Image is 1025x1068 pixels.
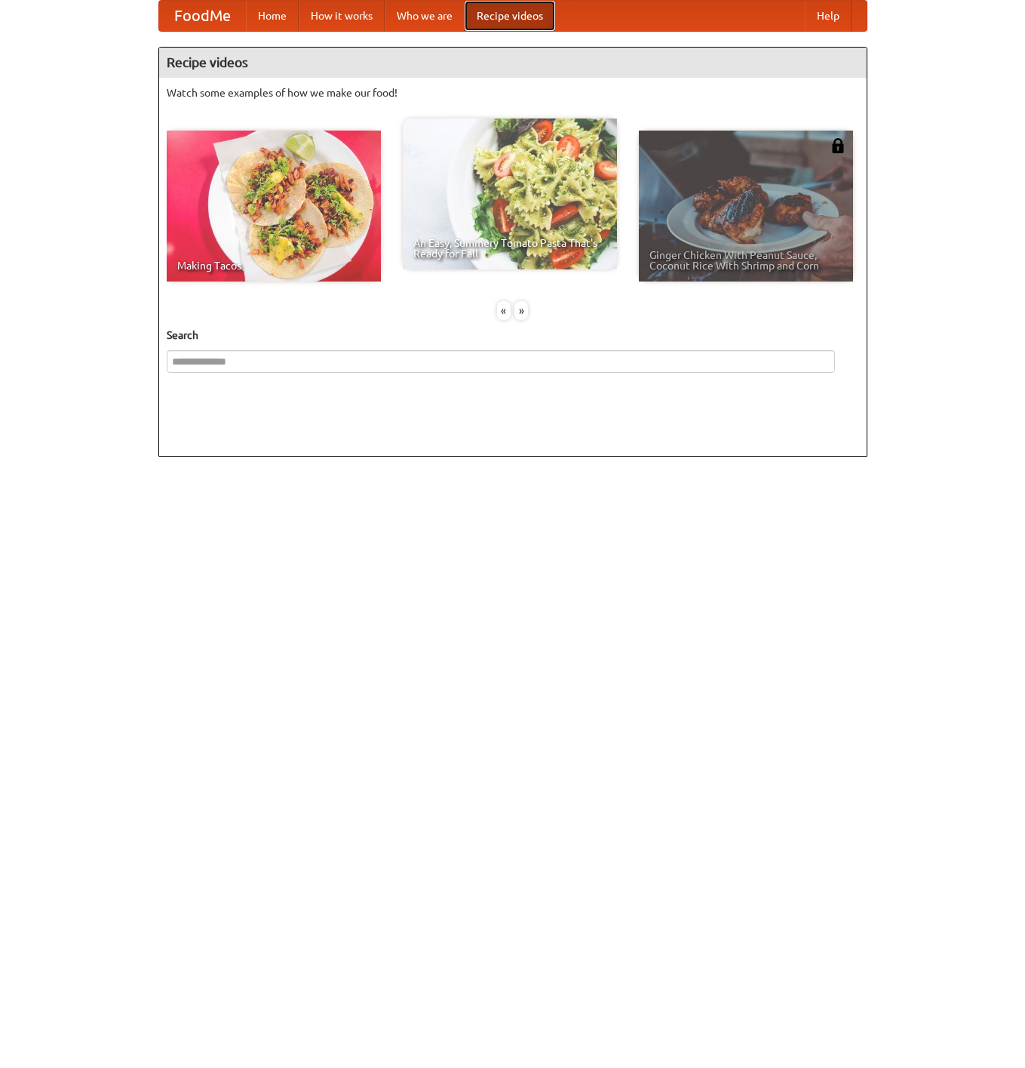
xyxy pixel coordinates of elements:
div: » [514,301,528,320]
a: Home [246,1,299,31]
a: Recipe videos [465,1,555,31]
img: 483408.png [830,138,845,153]
a: Help [805,1,852,31]
div: « [497,301,511,320]
h5: Search [167,328,859,343]
a: Making Tacos [167,131,381,282]
span: An Easy, Summery Tomato Pasta That's Ready for Fall [413,238,606,259]
a: How it works [299,1,385,31]
a: FoodMe [159,1,246,31]
a: Who we are [385,1,465,31]
a: An Easy, Summery Tomato Pasta That's Ready for Fall [403,118,617,269]
p: Watch some examples of how we make our food! [167,85,859,100]
span: Making Tacos [177,260,370,271]
h4: Recipe videos [159,48,867,78]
